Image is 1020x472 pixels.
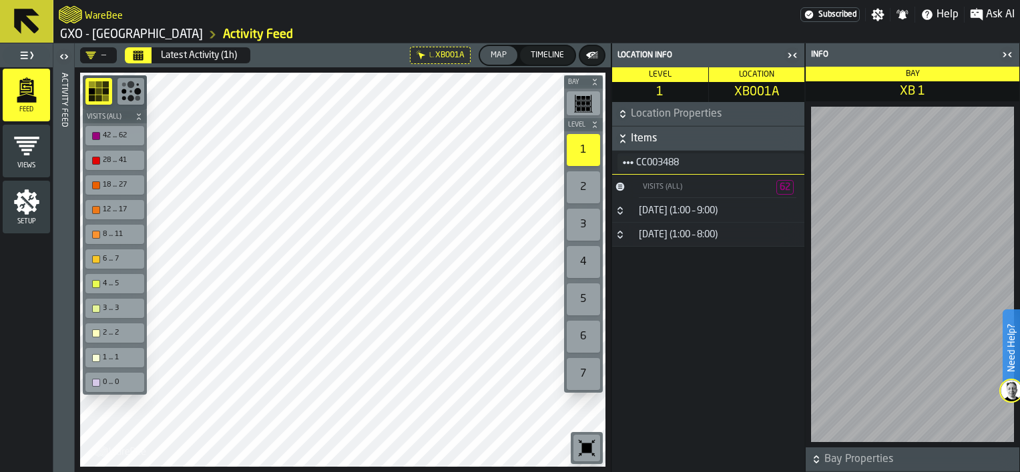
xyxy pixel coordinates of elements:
[429,52,434,59] div: L.
[808,84,1017,99] span: XB 1
[520,46,575,65] button: button-Timeline
[88,81,109,102] svg: Show Congestion
[567,358,600,390] div: 7
[612,43,804,67] header: Location Info
[649,71,672,79] span: Level
[612,229,628,240] button: Button-13 October (1:00 – 8:00)-closed
[612,102,804,126] button: button-
[83,222,147,247] div: button-toolbar-undefined
[612,127,804,151] button: button-
[103,279,140,288] div: 4 ... 5
[3,162,50,169] span: Views
[83,296,147,321] div: button-toolbar-undefined
[83,321,147,345] div: button-toolbar-undefined
[88,375,142,389] div: 0 ... 0
[53,43,74,472] header: Activity Feed
[3,125,50,178] li: menu Views
[564,169,603,206] div: button-toolbar-undefined
[83,148,147,173] div: button-toolbar-undefined
[1004,311,1019,385] label: Need Help?
[615,85,706,99] span: 1
[712,85,802,99] span: XB001A
[739,71,774,79] span: Location
[564,206,603,243] div: button-toolbar-undefined
[103,131,140,140] div: 42 ... 62
[3,218,50,225] span: Setup
[564,318,603,355] div: button-toolbar-undefined
[576,437,597,459] svg: Reset zoom and position
[83,437,158,464] a: logo-header
[612,205,628,216] button: Button-13 October (1:00 – 9:00)-closed
[567,171,600,203] div: 2
[84,113,132,121] span: Visits (All)
[525,51,569,60] div: Timeline
[636,155,794,171] span: CC003488
[485,51,512,60] div: Map
[103,304,140,313] div: 3 ... 3
[567,283,600,315] div: 5
[783,47,802,63] label: button-toggle-Close me
[83,123,147,148] div: button-toolbar-undefined
[125,47,250,63] div: Select date range
[83,370,147,395] div: button-toolbar-undefined
[631,205,726,216] div: [DATE] (1:00 – 9:00)
[103,353,140,362] div: 1 ... 1
[915,7,964,23] label: button-toggle-Help
[480,46,517,65] button: button-Map
[800,7,860,22] div: Menu Subscription
[103,181,140,189] div: 18 ... 27
[416,50,427,61] div: Hide filter
[564,131,603,169] div: button-toolbar-undefined
[59,27,537,43] nav: Breadcrumb
[564,281,603,318] div: button-toolbar-undefined
[59,3,82,27] a: logo-header
[564,355,603,393] div: button-toolbar-undefined
[83,271,147,296] div: button-toolbar-undefined
[59,70,69,469] div: Activity Feed
[806,43,1019,67] header: Info
[88,326,142,340] div: 2 ... 2
[80,47,117,63] div: DropdownMenuValue-
[564,89,603,118] div: button-toolbar-undefined
[567,209,600,241] div: 3
[88,153,142,167] div: 28 ... 41
[120,81,142,102] svg: Show Congestion
[88,252,142,266] div: 6 ... 7
[3,69,50,122] li: menu Feed
[3,46,50,65] label: button-toggle-Toggle Full Menu
[890,8,915,21] label: button-toggle-Notifications
[639,176,796,198] div: StatList-item-Visits (All)
[615,51,783,60] div: Location Info
[567,246,600,278] div: 4
[103,255,140,263] div: 6 ... 7
[612,151,804,175] h3: title-section-[object Object]
[612,199,804,223] h3: title-section-13 October (1:00 – 9:00)
[866,8,890,21] label: button-toggle-Settings
[906,70,920,78] span: Bay
[631,131,802,147] span: Items
[223,27,293,42] a: link-to-/wh/i/ae0cd702-8cb1-4091-b3be-0aee77957c79/feed/fdc57e91-80c9-44dd-92cd-81c982b068f3
[153,42,245,69] button: Select date range
[824,451,1017,467] span: Bay Properties
[435,51,465,60] span: XB001A
[55,46,73,70] label: button-toggle-Open
[818,10,856,19] span: Subscribed
[60,27,203,42] a: link-to-/wh/i/ae0cd702-8cb1-4091-b3be-0aee77957c79
[83,110,147,123] button: button-
[85,8,123,21] h2: Sub Title
[564,243,603,281] div: button-toolbar-undefined
[88,129,142,143] div: 42 ... 62
[631,229,726,240] div: [DATE] (1:00 – 8:00)
[103,378,140,387] div: 0 ... 0
[937,7,959,23] span: Help
[88,178,142,192] div: 18 ... 27
[88,351,142,365] div: 1 ... 1
[103,156,140,165] div: 28 ... 41
[125,47,152,63] button: Select date range Select date range
[612,223,804,247] h3: title-section-13 October (1:00 – 8:00)
[88,227,142,241] div: 8 ... 11
[103,329,140,337] div: 2 ... 2
[85,50,106,61] div: DropdownMenuValue-
[88,203,142,217] div: 12 ... 17
[567,321,600,353] div: 6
